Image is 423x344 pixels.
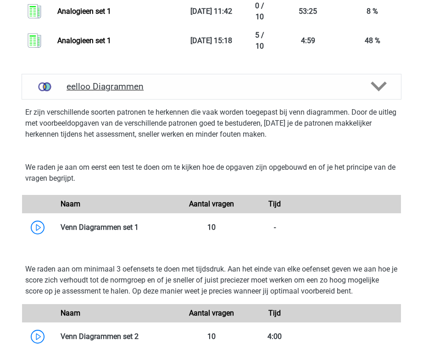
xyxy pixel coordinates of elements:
a: Analogieen set 1 [57,7,111,16]
a: venn diagrammen eelloo Diagrammen [18,74,405,100]
p: Er zijn verschillende soorten patronen te herkennen die vaak worden toegepast bij venn diagrammen... [25,107,398,140]
div: Venn Diagrammen set 1 [54,222,180,233]
div: Aantal vragen [180,199,243,210]
div: Naam [54,308,180,319]
h4: eelloo Diagrammen [67,81,356,92]
a: Analogieen set 1 [57,36,111,45]
p: We raden je aan om eerst een test te doen om te kijken hoe de opgaven zijn opgebouwd en of je het... [25,162,398,184]
img: venn diagrammen [33,75,56,98]
div: Tijd [243,308,306,319]
p: We raden aan om minimaal 3 oefensets te doen met tijdsdruk. Aan het einde van elke oefenset geven... [25,264,398,297]
div: Aantal vragen [180,308,243,319]
div: Venn Diagrammen set 2 [54,331,180,342]
div: Tijd [243,199,306,210]
div: Naam [54,199,180,210]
